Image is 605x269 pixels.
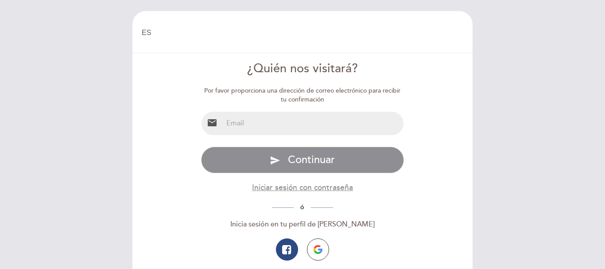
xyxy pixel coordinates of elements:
[294,203,311,211] span: ó
[201,219,404,230] div: Inicia sesión en tu perfil de [PERSON_NAME]
[207,117,217,128] i: email
[252,182,353,193] button: Iniciar sesión con contraseña
[201,86,404,104] div: Por favor proporciona una dirección de correo electrónico para recibir tu confirmación
[288,153,335,166] span: Continuar
[201,60,404,78] div: ¿Quién nos visitará?
[201,147,404,173] button: send Continuar
[270,155,280,166] i: send
[314,245,322,254] img: icon-google.png
[223,112,404,135] input: Email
